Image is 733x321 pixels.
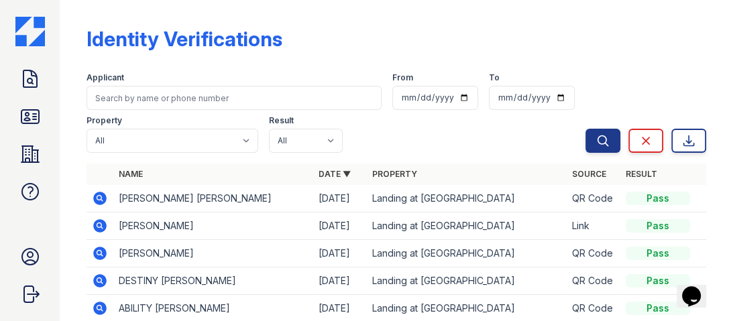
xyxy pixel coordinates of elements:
td: [PERSON_NAME] [PERSON_NAME] [113,185,313,212]
td: QR Code [567,240,620,267]
a: Name [119,169,143,179]
td: QR Code [567,185,620,212]
td: Landing at [GEOGRAPHIC_DATA] [367,212,567,240]
label: To [489,72,500,83]
td: [DATE] [313,185,367,212]
div: Pass [626,219,690,233]
td: Link [567,212,620,240]
img: CE_Icon_Blue-c292c112584629df590d857e76928e9f676e5b41ef8f769ba2f05ee15b207248.png [15,17,45,46]
td: Landing at [GEOGRAPHIC_DATA] [367,267,567,295]
td: [DATE] [313,267,367,295]
div: Pass [626,192,690,205]
div: Identity Verifications [87,27,282,51]
label: Applicant [87,72,124,83]
iframe: chat widget [677,267,720,308]
label: From [392,72,413,83]
a: Date ▼ [319,169,351,179]
td: [PERSON_NAME] [113,212,313,240]
div: Pass [626,247,690,260]
input: Search by name or phone number [87,86,382,110]
a: Result [626,169,657,179]
a: Source [572,169,606,179]
td: [DATE] [313,240,367,267]
div: Pass [626,302,690,315]
td: Landing at [GEOGRAPHIC_DATA] [367,185,567,212]
td: Landing at [GEOGRAPHIC_DATA] [367,240,567,267]
label: Result [269,115,294,126]
label: Property [87,115,122,126]
a: Property [372,169,417,179]
td: QR Code [567,267,620,295]
td: [PERSON_NAME] [113,240,313,267]
div: Pass [626,274,690,287]
td: DESTINY [PERSON_NAME] [113,267,313,295]
td: [DATE] [313,212,367,240]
